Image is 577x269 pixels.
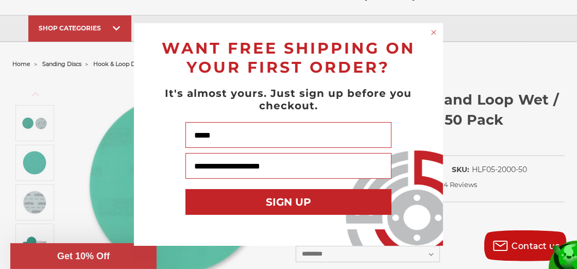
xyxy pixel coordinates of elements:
button: Close dialog [429,27,439,38]
button: Contact us [484,230,567,261]
button: SIGN UP [185,189,392,215]
span: Contact us [512,241,560,251]
span: WANT FREE SHIPPING ON YOUR FIRST ORDER? [162,39,415,77]
span: It's almost yours. Just sign up before you checkout. [165,87,412,112]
